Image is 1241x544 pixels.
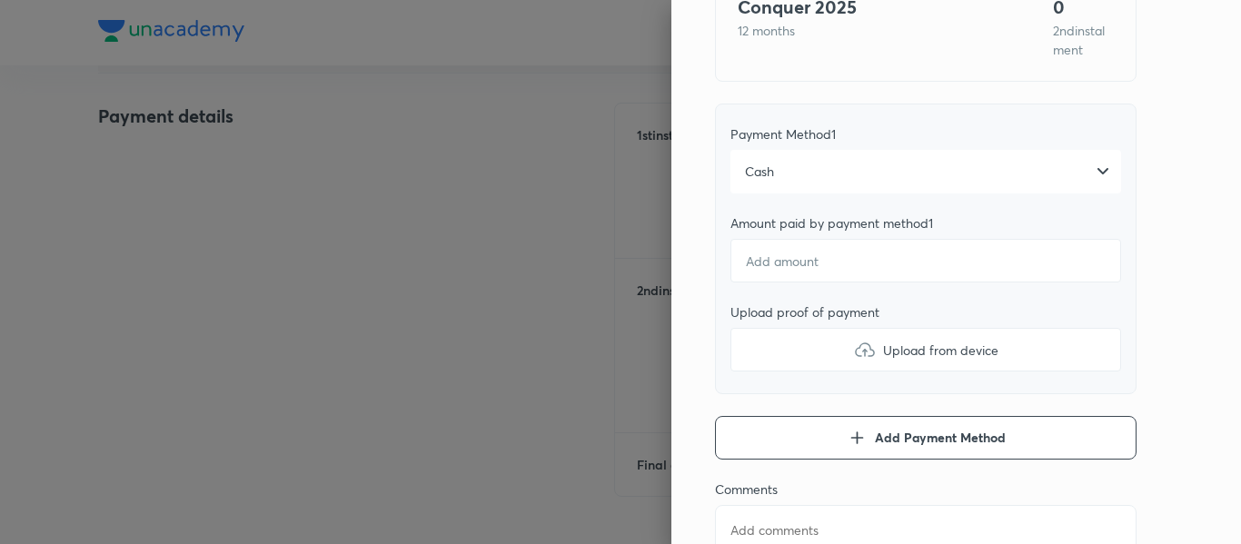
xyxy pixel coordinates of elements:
[1053,21,1114,59] p: 2 nd instalment
[715,481,1137,498] div: Comments
[730,304,1121,321] div: Upload proof of payment
[738,21,1009,40] p: 12 months
[730,239,1121,282] input: Add amount
[875,429,1006,447] span: Add Payment Method
[854,339,876,361] img: upload
[883,341,998,360] span: Upload from device
[730,126,1121,143] div: Payment Method 1
[745,163,774,181] span: Cash
[715,416,1137,460] button: Add Payment Method
[730,215,1121,232] div: Amount paid by payment method 1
